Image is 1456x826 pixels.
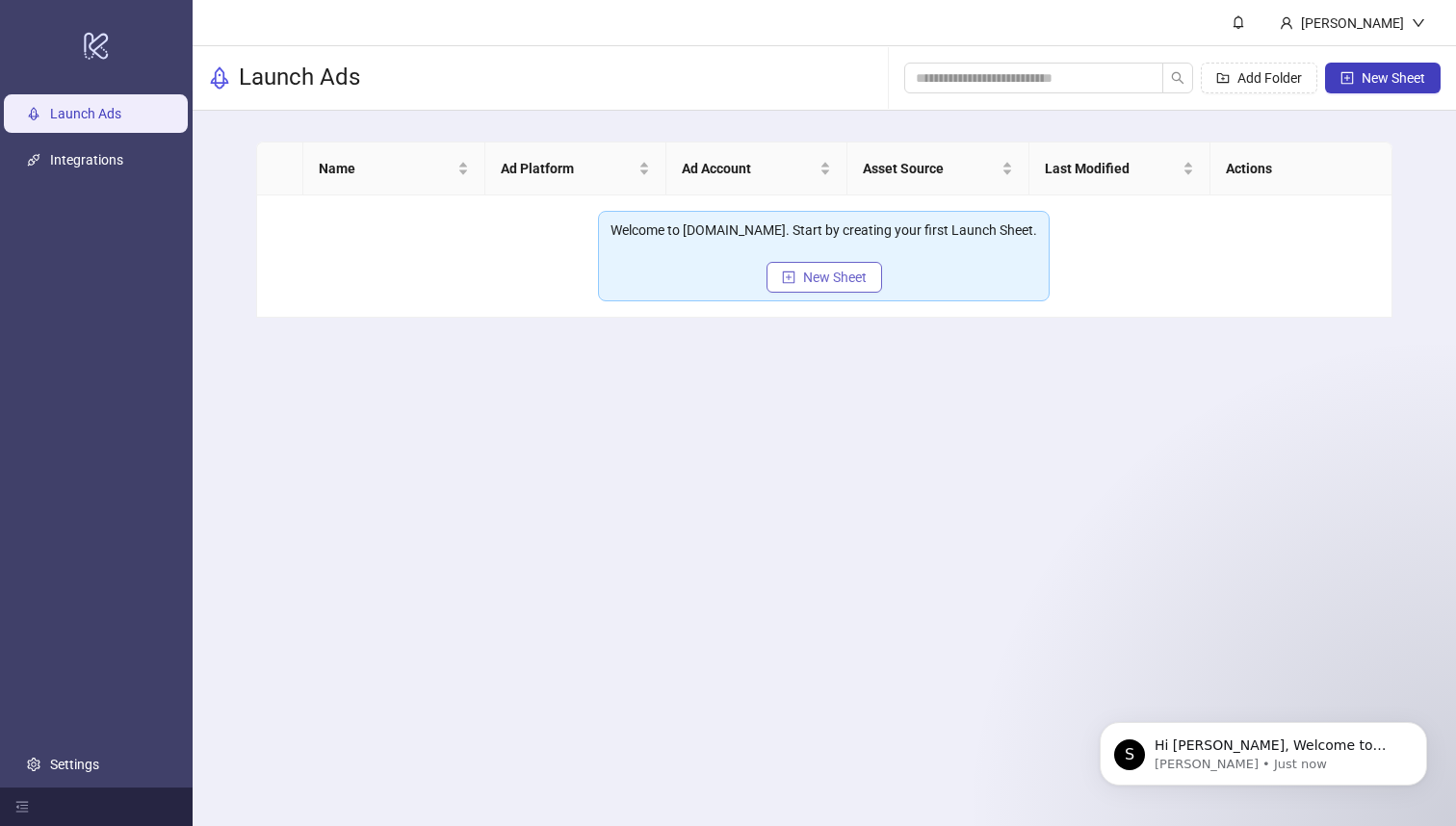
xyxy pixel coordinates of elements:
[767,262,882,293] button: New Sheet
[501,158,635,179] span: Ad Platform
[50,757,99,772] a: Settings
[1171,71,1184,85] span: search
[863,158,997,179] span: Asset Source
[803,270,867,285] span: New Sheet
[319,158,453,179] span: Name
[485,142,666,195] th: Ad Platform
[239,63,360,93] h3: Launch Ads
[1029,142,1210,195] th: Last Modified
[15,800,29,813] span: menu-fold
[682,158,816,179] span: Ad Account
[666,142,847,195] th: Ad Account
[50,153,123,168] a: Integrations
[1280,16,1293,30] span: user
[1362,70,1425,86] span: New Sheet
[1216,71,1230,85] span: folder-add
[1340,71,1354,85] span: plus-square
[782,271,795,284] span: plus-square
[1325,63,1441,93] button: New Sheet
[303,142,484,195] th: Name
[1232,15,1245,29] span: bell
[1071,682,1456,816] iframe: Intercom notifications message
[1293,13,1412,34] div: [PERSON_NAME]
[611,219,1037,241] div: Welcome to [DOMAIN_NAME]. Start by creating your first Launch Sheet.
[847,142,1028,195] th: Asset Source
[1201,63,1317,93] button: Add Folder
[1237,70,1302,86] span: Add Folder
[1045,158,1179,179] span: Last Modified
[1412,16,1425,30] span: down
[208,66,231,90] span: rocket
[50,107,121,122] a: Launch Ads
[1210,142,1391,195] th: Actions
